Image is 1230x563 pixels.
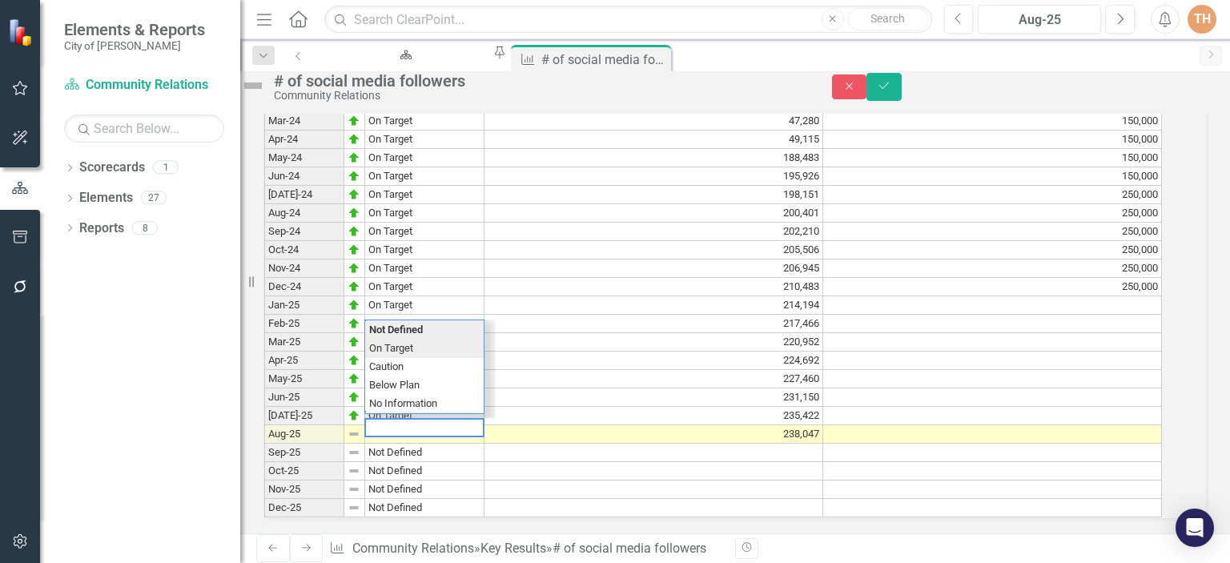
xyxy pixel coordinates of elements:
[264,223,344,241] td: Sep-24
[365,167,484,186] td: On Target
[365,112,484,131] td: On Target
[79,189,133,207] a: Elements
[348,428,360,440] img: 8DAGhfEEPCf229AAAAAElFTkSuQmCC
[264,444,344,462] td: Sep-25
[348,464,360,477] img: 8DAGhfEEPCf229AAAAAElFTkSuQmCC
[823,259,1162,278] td: 250,000
[823,241,1162,259] td: 250,000
[484,167,823,186] td: 195,926
[348,354,360,367] img: zOikAAAAAElFTkSuQmCC
[365,204,484,223] td: On Target
[264,204,344,223] td: Aug-24
[348,280,360,293] img: zOikAAAAAElFTkSuQmCC
[365,186,484,204] td: On Target
[264,333,344,352] td: Mar-25
[132,221,158,235] div: 8
[348,336,360,348] img: zOikAAAAAElFTkSuQmCC
[823,167,1162,186] td: 150,000
[484,333,823,352] td: 220,952
[264,425,344,444] td: Aug-25
[365,481,484,499] td: Not Defined
[978,5,1101,34] button: Aug-25
[348,446,360,459] img: 8DAGhfEEPCf229AAAAAElFTkSuQmCC
[348,170,360,183] img: zOikAAAAAElFTkSuQmCC
[264,499,344,517] td: Dec-25
[484,112,823,131] td: 47,280
[365,462,484,481] td: Not Defined
[348,391,360,404] img: zOikAAAAAElFTkSuQmCC
[365,499,484,517] td: Not Defined
[348,299,360,312] img: zOikAAAAAElFTkSuQmCC
[1188,5,1216,34] button: TH
[848,8,928,30] button: Search
[64,76,224,95] a: Community Relations
[348,243,360,256] img: zOikAAAAAElFTkSuQmCC
[264,278,344,296] td: Dec-24
[64,115,224,143] input: Search Below...
[348,372,360,385] img: zOikAAAAAElFTkSuQmCC
[365,241,484,259] td: On Target
[365,315,484,333] td: On Target
[365,395,484,413] td: No Information
[823,204,1162,223] td: 250,000
[348,225,360,238] img: zOikAAAAAElFTkSuQmCC
[329,60,477,80] div: Community Relations Dashboard
[348,188,360,201] img: zOikAAAAAElFTkSuQmCC
[484,149,823,167] td: 188,483
[484,204,823,223] td: 200,401
[365,278,484,296] td: On Target
[348,262,360,275] img: zOikAAAAAElFTkSuQmCC
[983,10,1095,30] div: Aug-25
[348,409,360,422] img: zOikAAAAAElFTkSuQmCC
[264,462,344,481] td: Oct-25
[264,481,344,499] td: Nov-25
[348,151,360,164] img: zOikAAAAAElFTkSuQmCC
[484,407,823,425] td: 235,422
[264,370,344,388] td: May-25
[484,296,823,315] td: 214,194
[553,541,706,556] div: # of social media followers
[823,131,1162,149] td: 150,000
[823,149,1162,167] td: 150,000
[365,223,484,241] td: On Target
[274,90,800,102] div: Community Relations
[264,167,344,186] td: Jun-24
[365,358,484,376] td: Caution
[365,259,484,278] td: On Target
[153,161,179,175] div: 1
[823,186,1162,204] td: 250,000
[264,259,344,278] td: Nov-24
[8,18,37,46] img: ClearPoint Strategy
[348,483,360,496] img: 8DAGhfEEPCf229AAAAAElFTkSuQmCC
[823,223,1162,241] td: 250,000
[348,317,360,330] img: zOikAAAAAElFTkSuQmCC
[365,444,484,462] td: Not Defined
[365,340,484,358] td: On Target
[264,112,344,131] td: Mar-24
[484,352,823,370] td: 224,692
[484,278,823,296] td: 210,483
[369,324,423,336] strong: Not Defined
[823,112,1162,131] td: 150,000
[484,388,823,407] td: 231,150
[365,376,484,395] td: Below Plan
[64,39,205,52] small: City of [PERSON_NAME]
[348,133,360,146] img: zOikAAAAAElFTkSuQmCC
[274,72,800,90] div: # of social media followers
[264,315,344,333] td: Feb-25
[64,20,205,39] span: Elements & Reports
[264,131,344,149] td: Apr-24
[541,50,667,70] div: # of social media followers
[329,540,723,558] div: » »
[823,278,1162,296] td: 250,000
[79,159,145,177] a: Scorecards
[264,149,344,167] td: May-24
[484,259,823,278] td: 206,945
[264,407,344,425] td: [DATE]-25
[264,388,344,407] td: Jun-25
[324,6,931,34] input: Search ClearPoint...
[484,315,823,333] td: 217,466
[484,223,823,241] td: 202,210
[484,425,823,444] td: 238,047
